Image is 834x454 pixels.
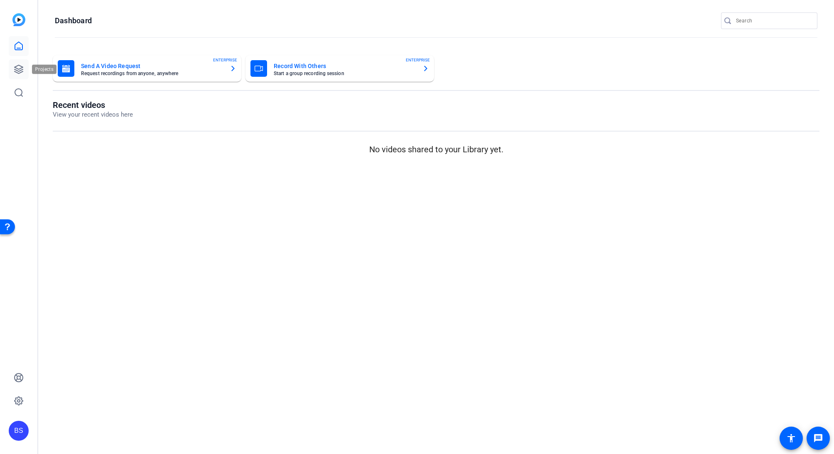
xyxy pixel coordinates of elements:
span: ENTERPRISE [213,57,237,63]
span: ENTERPRISE [406,57,430,63]
input: Search [736,16,811,26]
img: blue-gradient.svg [12,13,25,26]
mat-card-subtitle: Start a group recording session [274,71,416,76]
button: Record With OthersStart a group recording sessionENTERPRISE [245,55,434,82]
mat-card-title: Send A Video Request [81,61,223,71]
p: No videos shared to your Library yet. [53,143,819,156]
h1: Dashboard [55,16,92,26]
mat-card-subtitle: Request recordings from anyone, anywhere [81,71,223,76]
mat-icon: accessibility [786,433,796,443]
mat-icon: message [813,433,823,443]
div: Projects [32,64,58,74]
button: Send A Video RequestRequest recordings from anyone, anywhereENTERPRISE [53,55,241,82]
mat-card-title: Record With Others [274,61,416,71]
div: BS [9,421,29,441]
p: View your recent videos here [53,110,133,120]
h1: Recent videos [53,100,133,110]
